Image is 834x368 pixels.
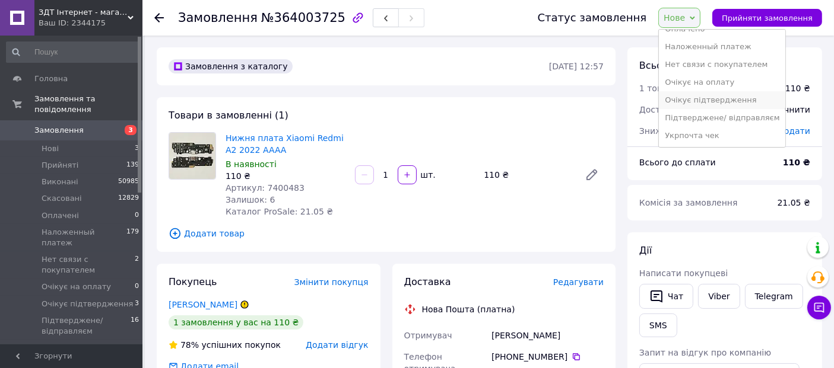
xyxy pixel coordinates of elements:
span: 21.05 ₴ [778,198,810,207]
span: Написати покупцеві [639,268,728,278]
span: Нет связи с покупателем [42,254,135,276]
span: Запит на відгук про компанію [639,348,771,357]
span: 0 [135,281,139,292]
span: 3 [135,299,139,309]
li: Укрпочта чек [659,127,785,145]
span: Залишок: 6 [226,195,275,204]
a: Нижня плата Xiaomi Redmi A2 2022 AAAA [226,133,344,155]
span: Артикул: 7400483 [226,183,305,193]
span: Замовлення [178,11,258,25]
span: Додати товар [169,227,604,240]
button: SMS [639,313,677,337]
span: 3 [125,125,137,135]
span: Дії [639,245,652,256]
b: 110 ₴ [783,158,810,167]
span: Очікує підтвердження [42,299,133,309]
span: Редагувати [553,277,604,287]
span: Всього [639,60,673,71]
div: Замовлення з каталогу [169,59,293,73]
div: 1 замовлення у вас на 110 ₴ [169,315,303,329]
span: Замовлення та повідомлення [34,94,142,115]
input: Пошук [6,41,140,63]
span: Додати відгук [306,340,368,350]
div: Ваш ID: 2344175 [39,18,142,28]
span: 179 [126,227,139,248]
li: Очікує на оплату [659,73,785,91]
span: Отримувач [404,331,452,340]
div: Статус замовлення [538,12,647,24]
span: Скасовані [42,193,82,204]
span: Додати [778,126,810,136]
span: 139 [126,160,139,171]
span: Наложенный платеж [42,227,126,248]
span: ЗДТ Інтернет - магазин Запчастин та аксесуарів Для Телефонів [39,7,128,18]
div: Нова Пошта (платна) [419,303,518,315]
span: 3 [135,143,139,154]
time: [DATE] 12:57 [549,62,604,71]
span: Замовлення [34,125,84,136]
div: шт. [418,169,437,181]
span: Каталог ProSale: 21.05 ₴ [226,207,333,216]
a: Редагувати [580,163,604,187]
span: Покупець [169,276,217,287]
button: Чат [639,284,693,309]
span: Змінити покупця [294,277,369,287]
a: Viber [698,284,740,309]
span: Прийняті [42,160,78,171]
div: 110 ₴ [785,82,810,94]
span: В наявності [226,159,277,169]
li: Підтверджене/ відправляєм [659,109,785,127]
div: Повернутися назад [154,12,164,24]
span: Знижка [639,126,673,136]
div: успішних покупок [169,339,281,351]
div: [PHONE_NUMBER] [491,351,604,363]
span: Прийняти замовлення [722,14,813,23]
span: Доставка [404,276,451,287]
span: Нові [42,143,59,154]
span: 1 товар [639,84,673,93]
span: 12829 [118,193,139,204]
span: Підтверджене/ відправляєм [42,315,131,337]
span: Виконані [42,177,78,187]
span: Комісія за замовлення [639,198,738,207]
span: Укрпочта чек [42,343,96,353]
li: Очікує підтвердження [659,91,785,109]
div: 110 ₴ [226,170,345,182]
span: Головна [34,73,68,84]
span: №364003725 [261,11,345,25]
span: 0 [135,210,139,221]
div: [PERSON_NAME] [489,325,606,346]
img: Нижня плата Xiaomi Redmi A2 2022 AAAA [169,133,215,179]
span: Товари в замовленні (1) [169,110,288,121]
button: Чат з покупцем [807,296,831,319]
div: 110 ₴ [479,167,575,183]
span: 2 [135,254,139,276]
a: [PERSON_NAME] [169,300,237,309]
li: Нет связи с покупателем [659,56,785,73]
span: 22 [131,343,139,353]
span: Очікує на оплату [42,281,111,292]
span: Оплачені [42,210,79,221]
a: Telegram [745,284,803,309]
li: Наложенный платеж [659,38,785,56]
span: 16 [131,315,139,337]
span: 50985 [118,177,139,187]
span: Нове [664,13,685,23]
span: Всього до сплати [639,158,716,167]
span: Доставка [639,105,680,114]
span: 78% [180,340,199,350]
button: Прийняти замовлення [712,9,822,27]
